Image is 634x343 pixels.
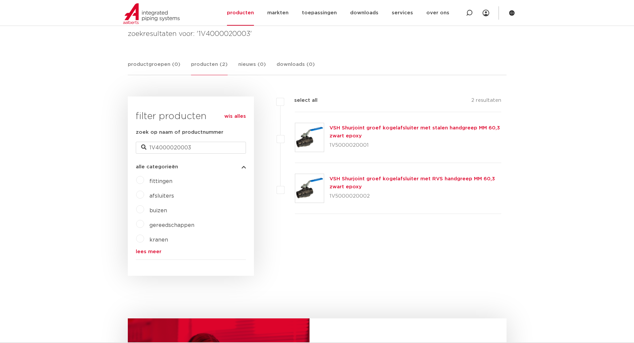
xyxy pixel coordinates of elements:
a: kranen [149,237,168,243]
button: alle categorieën [136,164,246,169]
img: Thumbnail for VSH Shurjoint groef kogelafsluiter met RVS handgreep MM 60,3 zwart epoxy [295,174,324,203]
a: fittingen [149,179,172,184]
label: zoek op naam of productnummer [136,128,223,136]
p: 1V5000020001 [329,140,502,151]
a: downloads (0) [277,61,315,75]
a: wis alles [224,112,246,120]
p: 2 resultaten [471,96,501,107]
img: Thumbnail for VSH Shurjoint groef kogelafsluiter met stalen handgreep MM 60,3 zwart epoxy [295,123,324,152]
a: VSH Shurjoint groef kogelafsluiter met RVS handgreep MM 60,3 zwart epoxy [329,176,495,189]
input: zoeken [136,142,246,154]
h3: filter producten [136,110,246,123]
p: 1V5000020002 [329,191,502,202]
a: producten (2) [191,61,228,75]
a: productgroepen (0) [128,61,180,75]
a: VSH Shurjoint groef kogelafsluiter met stalen handgreep MM 60,3 zwart epoxy [329,125,500,138]
a: buizen [149,208,167,213]
a: nieuws (0) [238,61,266,75]
a: lees meer [136,249,246,254]
label: select all [284,96,317,104]
a: afsluiters [149,193,174,199]
h4: zoekresultaten voor: '1V4000020003' [128,29,507,39]
a: gereedschappen [149,223,194,228]
span: alle categorieën [136,164,178,169]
